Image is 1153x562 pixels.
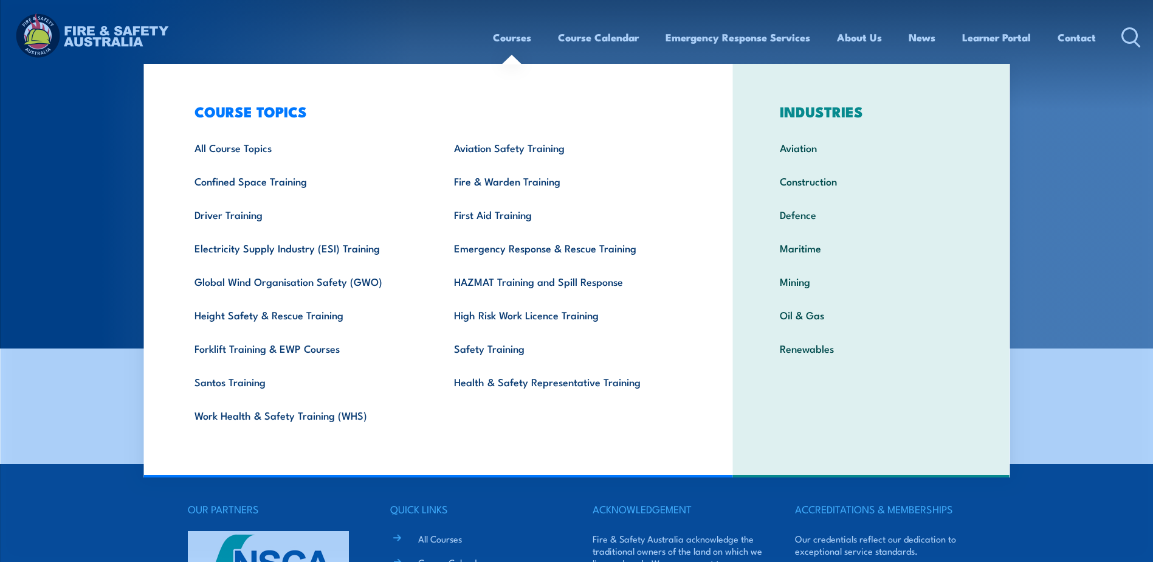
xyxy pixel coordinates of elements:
[435,131,695,164] a: Aviation Safety Training
[795,533,965,557] p: Our credentials reflect our dedication to exceptional service standards.
[176,365,435,398] a: Santos Training
[558,21,639,54] a: Course Calendar
[176,331,435,365] a: Forklift Training & EWP Courses
[837,21,882,54] a: About Us
[761,231,982,265] a: Maritime
[761,164,982,198] a: Construction
[418,532,462,545] a: All Courses
[435,164,695,198] a: Fire & Warden Training
[188,501,358,518] h4: OUR PARTNERS
[593,501,763,518] h4: ACKNOWLEDGEMENT
[390,501,560,518] h4: QUICK LINKS
[909,21,935,54] a: News
[176,398,435,432] a: Work Health & Safety Training (WHS)
[1058,21,1096,54] a: Contact
[435,365,695,398] a: Health & Safety Representative Training
[761,331,982,365] a: Renewables
[435,331,695,365] a: Safety Training
[176,231,435,265] a: Electricity Supply Industry (ESI) Training
[761,298,982,331] a: Oil & Gas
[176,298,435,331] a: Height Safety & Rescue Training
[493,21,531,54] a: Courses
[761,265,982,298] a: Mining
[176,164,435,198] a: Confined Space Training
[435,265,695,298] a: HAZMAT Training and Spill Response
[795,501,965,518] h4: ACCREDITATIONS & MEMBERSHIPS
[176,131,435,164] a: All Course Topics
[666,21,810,54] a: Emergency Response Services
[962,21,1031,54] a: Learner Portal
[761,131,982,164] a: Aviation
[435,198,695,231] a: First Aid Training
[761,198,982,231] a: Defence
[761,103,982,120] h3: INDUSTRIES
[435,231,695,265] a: Emergency Response & Rescue Training
[176,103,695,120] h3: COURSE TOPICS
[176,198,435,231] a: Driver Training
[435,298,695,331] a: High Risk Work Licence Training
[176,265,435,298] a: Global Wind Organisation Safety (GWO)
